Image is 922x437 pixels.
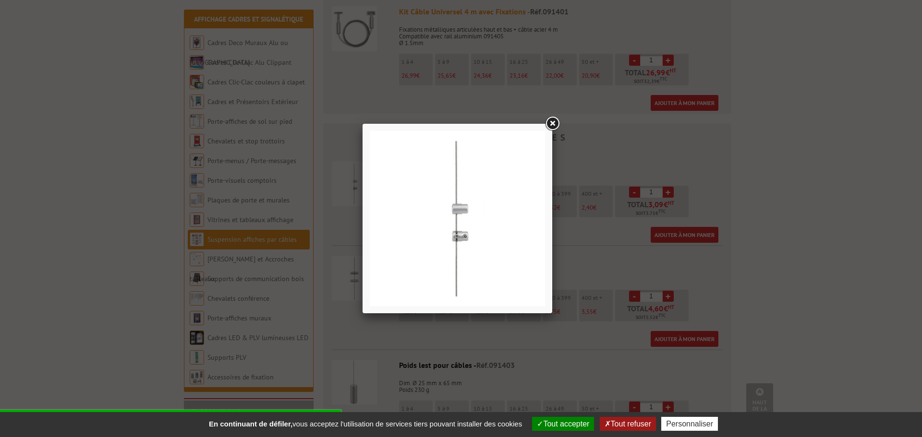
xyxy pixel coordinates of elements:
[661,417,718,431] button: Personnaliser (fenêtre modale)
[209,420,292,428] strong: En continuant de défiler,
[600,417,656,431] button: Tout refuser
[204,420,527,428] span: vous acceptez l'utilisation de services tiers pouvant installer des cookies
[544,115,561,132] a: Close
[532,417,594,431] button: Tout accepter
